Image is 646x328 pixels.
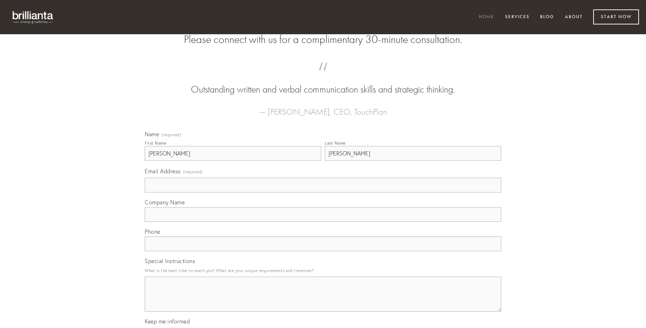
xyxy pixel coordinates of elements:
[145,131,159,138] span: Name
[325,140,346,146] div: Last Name
[183,167,203,176] span: (required)
[156,69,490,96] blockquote: Outstanding written and verbal communication skills and strategic thinking.
[7,7,59,27] img: brillianta - research, strategy, marketing
[145,140,166,146] div: First Name
[156,96,490,119] figcaption: — [PERSON_NAME], CEO, TouchPlan
[145,33,501,46] h2: Please connect with us for a complimentary 30-minute consultation.
[145,168,181,175] span: Email Address
[560,12,587,23] a: About
[145,257,195,264] span: Special Instructions
[474,12,499,23] a: Home
[145,266,501,275] p: What is the best time to reach you? What are your unique requirements and timelines?
[156,69,490,83] span: “
[593,9,639,24] a: Start Now
[145,199,185,206] span: Company Name
[145,228,160,235] span: Phone
[161,133,181,137] span: (required)
[501,12,534,23] a: Services
[145,318,190,325] span: Keep me informed
[536,12,559,23] a: Blog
